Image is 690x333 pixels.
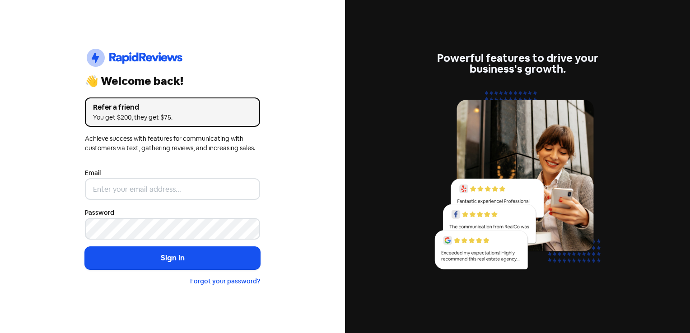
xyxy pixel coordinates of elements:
[85,76,260,87] div: 👋 Welcome back!
[85,178,260,200] input: Enter your email address...
[430,85,605,280] img: reviews
[430,53,605,74] div: Powerful features to drive your business's growth.
[85,208,114,217] label: Password
[85,247,260,269] button: Sign in
[93,113,252,122] div: You get $200, they get $75.
[190,277,260,285] a: Forgot your password?
[85,134,260,153] div: Achieve success with features for communicating with customers via text, gathering reviews, and i...
[85,168,101,178] label: Email
[93,102,252,113] div: Refer a friend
